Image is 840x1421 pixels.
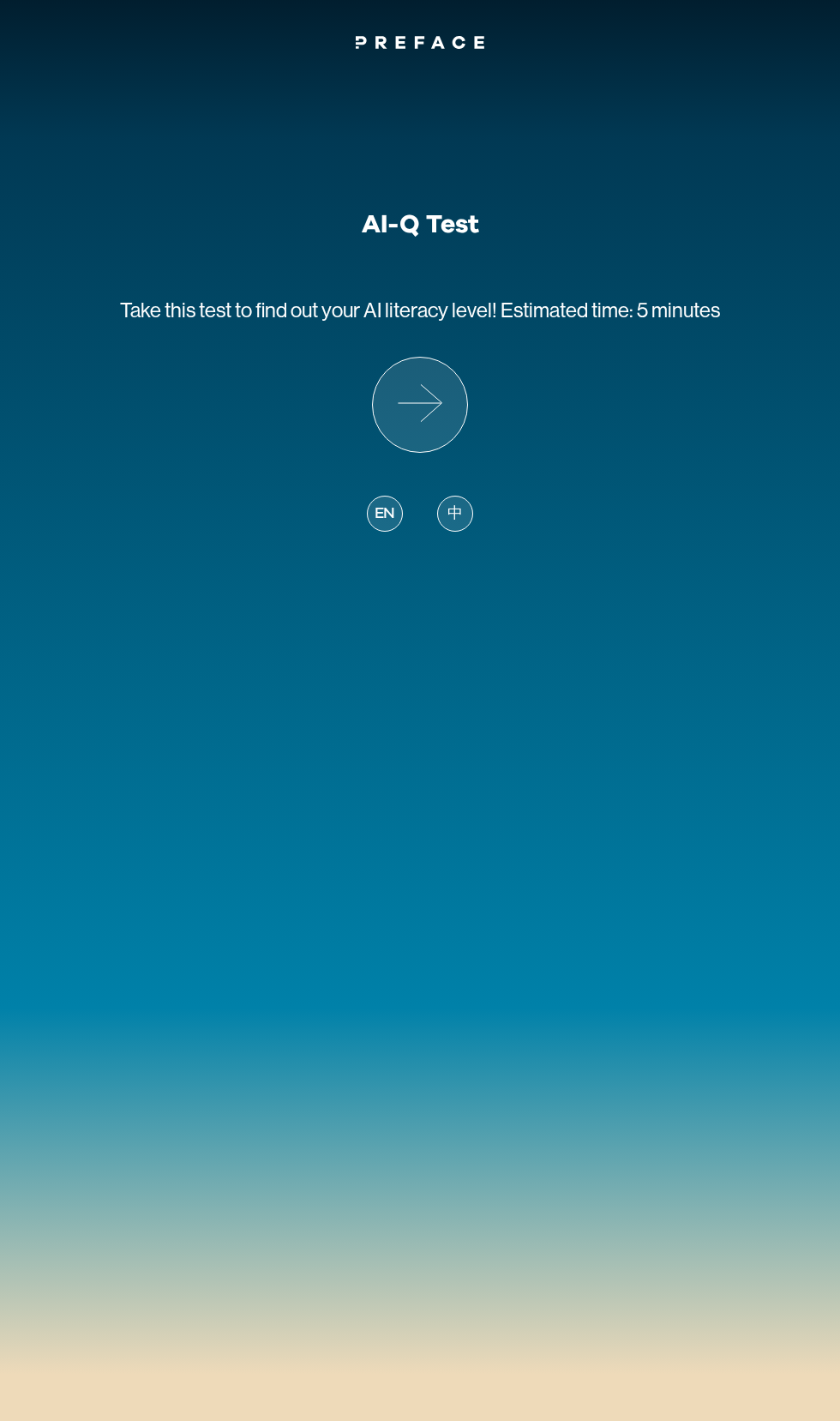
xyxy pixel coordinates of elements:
[120,298,252,322] span: Take this test to
[255,298,497,322] span: find out your AI literacy level!
[362,209,479,240] h1: AI-Q Test
[375,503,395,526] span: EN
[447,503,463,526] span: 中
[501,298,720,322] span: Estimated time: 5 minutes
